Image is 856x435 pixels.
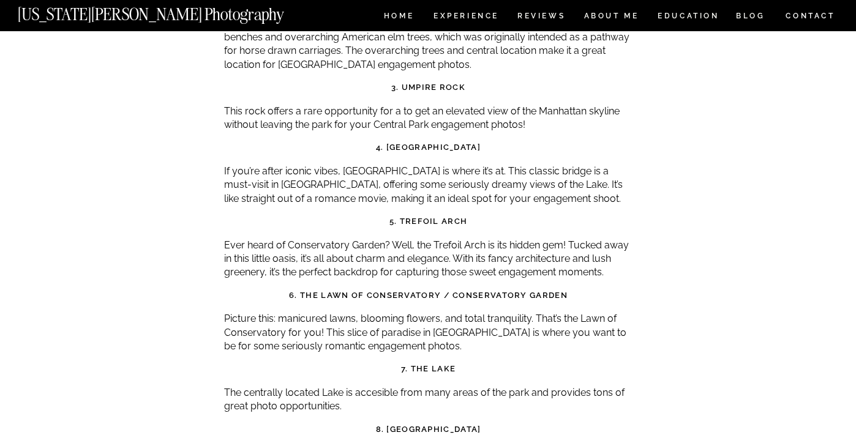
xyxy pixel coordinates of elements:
[224,239,633,280] p: Ever heard of Conservatory Garden? Well, the Trefoil Arch is its hidden gem! Tucked away in this ...
[389,217,468,226] strong: 5. Trefoil Arch
[224,312,633,353] p: Picture this: manicured lawns, blooming flowers, and total tranquility. That’s the Lawn of Conser...
[376,425,481,434] strong: 8. [GEOGRAPHIC_DATA]
[656,12,721,23] a: EDUCATION
[289,291,568,300] strong: 6. The Lawn of Conservatory / Conservatory Garden
[18,6,325,17] a: [US_STATE][PERSON_NAME] Photography
[391,83,465,92] strong: 3. Umpire Rock
[401,364,456,373] strong: 7. The Lake
[224,105,633,132] p: This rock offers a rare opportunity for a to get an elevated view of the Manhattan skyline withou...
[224,17,633,72] p: Leading up to [GEOGRAPHIC_DATA] is The Mall / Literary Walk. This pathway is lined with benches a...
[224,386,633,414] p: The centrally located Lake is accesible from many areas of the park and provides tons of great ph...
[736,12,765,23] a: BLOG
[376,143,481,152] strong: 4. [GEOGRAPHIC_DATA]
[434,12,498,23] a: Experience
[224,165,633,206] p: If you’re after iconic vibes, [GEOGRAPHIC_DATA] is where it’s at. This classic bridge is a must-v...
[584,12,639,23] a: ABOUT ME
[381,12,416,23] a: HOME
[517,12,563,23] a: REVIEWS
[785,9,836,23] a: CONTACT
